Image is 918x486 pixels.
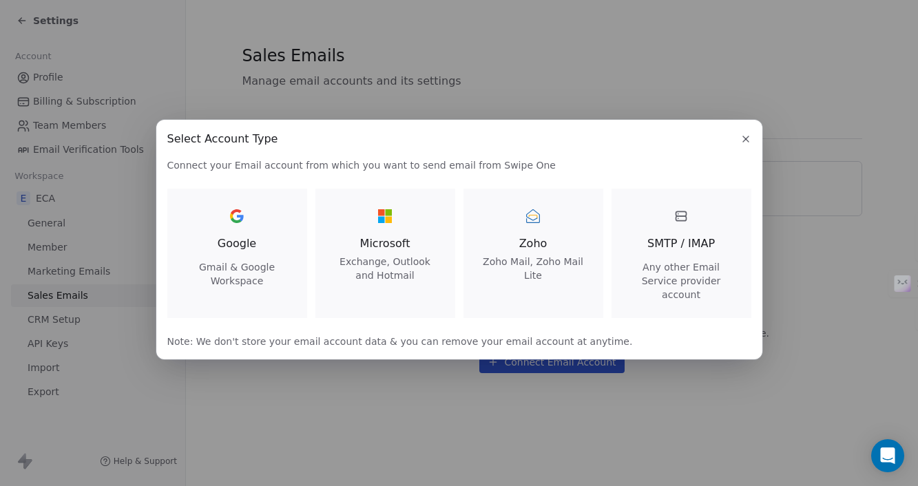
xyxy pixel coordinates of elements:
[480,235,587,252] span: Zoho
[167,158,751,172] span: Connect your Email account from which you want to send email from Swipe One
[218,235,256,252] span: Google
[184,260,291,288] span: Gmail & Google Workspace
[647,235,715,252] span: SMTP / IMAP
[332,255,439,282] span: Exchange, Outlook and Hotmail
[628,260,735,302] span: Any other Email Service provider account
[167,131,278,147] span: Select Account Type
[480,255,587,282] span: Zoho Mail, Zoho Mail Lite
[167,335,751,348] span: Note: We don't store your email account data & you can remove your email account at anytime.
[332,235,439,252] span: Microsoft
